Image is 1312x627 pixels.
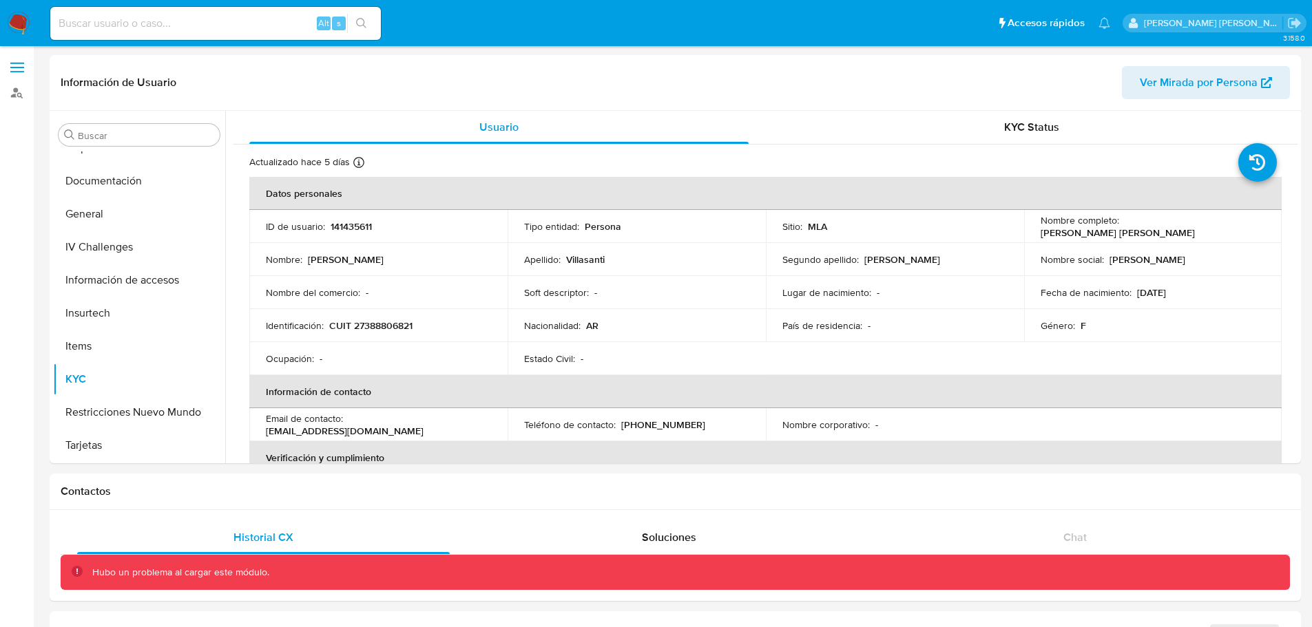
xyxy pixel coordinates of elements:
p: [EMAIL_ADDRESS][DOMAIN_NAME] [266,425,424,437]
button: Buscar [64,129,75,140]
button: Información de accesos [53,264,225,297]
span: Alt [318,17,329,30]
p: gloria.villasanti@mercadolibre.com [1144,17,1283,30]
span: Accesos rápidos [1008,16,1085,30]
p: - [320,352,322,365]
p: Nombre : [266,253,302,266]
p: [PERSON_NAME] [1110,253,1185,266]
p: País de residencia : [782,319,862,332]
p: Persona [585,220,621,233]
input: Buscar [78,129,214,142]
p: - [875,418,878,431]
button: Documentación [53,164,225,198]
span: Chat [1063,529,1087,545]
th: Información de contacto [249,375,1282,408]
input: Buscar usuario o caso... [50,14,381,32]
p: Estado Civil : [524,352,575,365]
p: - [868,319,871,332]
p: Actualizado hace 5 días [249,156,350,169]
p: Fecha de nacimiento : [1041,286,1132,299]
p: MLA [808,220,827,233]
p: 141435611 [331,220,372,233]
span: Usuario [479,119,519,135]
p: - [877,286,879,299]
p: CUIT 27388806821 [329,319,413,332]
p: Nacionalidad : [524,319,581,332]
button: Tarjetas [53,429,225,462]
th: Datos personales [249,177,1282,210]
span: Soluciones [642,529,696,545]
span: Ver Mirada por Persona [1140,66,1258,99]
th: Verificación y cumplimiento [249,441,1282,474]
a: Salir [1287,16,1302,30]
button: Items [53,330,225,363]
p: ID de usuario : [266,220,325,233]
p: Nombre social : [1041,253,1104,266]
p: [PHONE_NUMBER] [621,418,705,431]
button: General [53,198,225,231]
p: [DATE] [1137,286,1166,299]
p: - [366,286,368,299]
p: Nombre del comercio : [266,286,360,299]
button: Ver Mirada por Persona [1122,66,1290,99]
button: KYC [53,363,225,396]
p: Lugar de nacimiento : [782,286,871,299]
p: Nombre completo : [1041,214,1119,226]
p: - [581,352,583,365]
button: IV Challenges [53,231,225,264]
a: Notificaciones [1098,17,1110,29]
p: [PERSON_NAME] [308,253,384,266]
p: Segundo apellido : [782,253,859,266]
span: KYC Status [1004,119,1059,135]
p: Email de contacto : [266,412,343,425]
p: F [1081,319,1086,332]
p: Tipo entidad : [524,220,579,233]
p: Hubo un problema al cargar este módulo. [92,566,269,579]
p: - [594,286,597,299]
p: Nombre corporativo : [782,418,870,431]
span: s [337,17,341,30]
p: Teléfono de contacto : [524,418,616,431]
button: Insurtech [53,297,225,330]
p: Soft descriptor : [524,286,589,299]
p: [PERSON_NAME] [PERSON_NAME] [1041,226,1195,239]
p: [PERSON_NAME] [864,253,940,266]
p: AR [586,319,598,332]
h1: Contactos [61,485,1290,498]
p: Sitio : [782,220,802,233]
button: Restricciones Nuevo Mundo [53,396,225,429]
p: Género : [1041,319,1075,332]
p: Ocupación : [266,352,314,365]
h1: Información de Usuario [61,76,176,89]
button: search-icon [347,14,375,33]
p: Apellido : [524,253,561,266]
span: Historial CX [233,529,293,545]
p: Villasanti [566,253,605,266]
p: Identificación : [266,319,324,332]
